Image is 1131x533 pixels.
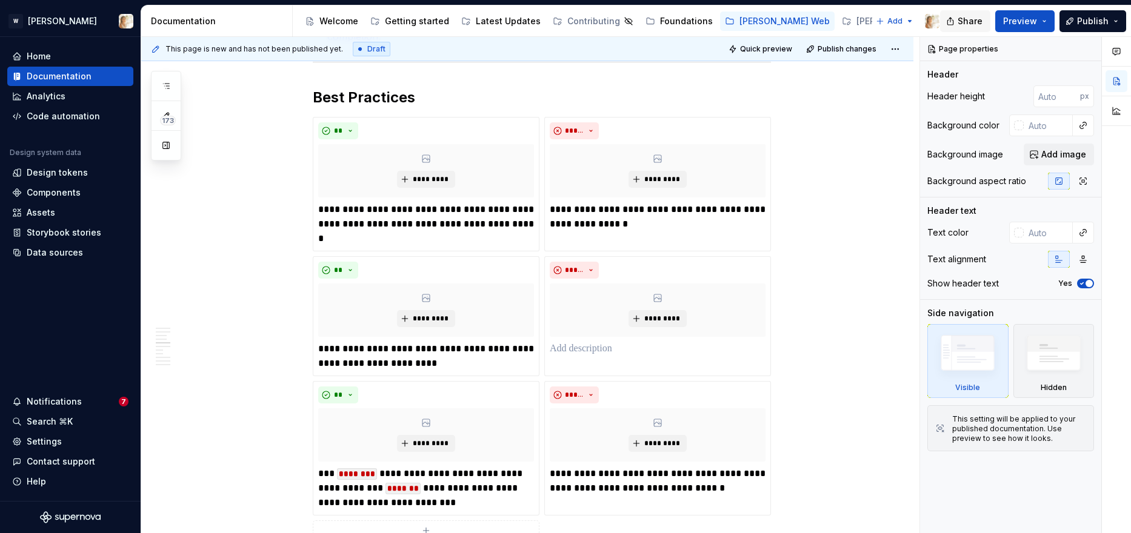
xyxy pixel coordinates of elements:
[927,324,1009,398] div: Visible
[27,167,88,179] div: Design tokens
[27,475,46,488] div: Help
[7,47,133,66] a: Home
[641,12,718,31] a: Foundations
[367,44,385,54] span: Draft
[7,183,133,202] a: Components
[119,14,133,28] img: Marisa Recuenco
[927,277,999,290] div: Show header text
[27,187,81,199] div: Components
[1080,91,1089,101] p: px
[7,243,133,262] a: Data sources
[27,90,65,102] div: Analytics
[319,15,358,27] div: Welcome
[300,12,363,31] a: Welcome
[40,511,101,523] svg: Supernova Logo
[927,307,994,319] div: Side navigation
[7,412,133,431] button: Search ⌘K
[27,435,62,448] div: Settings
[1041,383,1067,392] div: Hidden
[567,15,620,27] div: Contributing
[27,110,100,122] div: Code automation
[927,68,958,81] div: Header
[476,15,541,27] div: Latest Updates
[10,148,81,157] div: Design system data
[27,247,83,259] div: Data sources
[660,15,713,27] div: Foundations
[1003,15,1037,27] span: Preview
[740,44,792,54] span: Quick preview
[456,12,545,31] a: Latest Updates
[1033,85,1080,107] input: Auto
[300,9,870,33] div: Page tree
[7,392,133,411] button: Notifications7
[872,13,918,30] button: Add
[7,87,133,106] a: Analytics
[7,203,133,222] a: Assets
[927,175,1026,187] div: Background aspect ratio
[365,12,454,31] a: Getting started
[548,12,638,31] a: Contributing
[927,253,986,265] div: Text alignment
[1058,279,1072,288] label: Yes
[7,163,133,182] a: Design tokens
[958,15,983,27] span: Share
[725,41,798,58] button: Quick preview
[1077,15,1109,27] span: Publish
[7,452,133,471] button: Contact support
[927,148,1003,161] div: Background image
[995,10,1055,32] button: Preview
[818,44,876,54] span: Publish changes
[802,41,882,58] button: Publish changes
[1024,114,1073,136] input: Auto
[1041,148,1086,161] span: Add image
[1059,10,1126,32] button: Publish
[165,44,343,54] span: This page is new and has not been published yet.
[27,396,82,408] div: Notifications
[952,414,1086,443] div: This setting will be applied to your published documentation. Use preview to see how it looks.
[925,14,939,28] img: Marisa Recuenco
[1024,144,1094,165] button: Add image
[313,88,771,107] h2: Best Practices
[1024,222,1073,243] input: Auto
[27,50,51,62] div: Home
[837,12,975,31] a: [PERSON_NAME] Mobile
[27,70,92,82] div: Documentation
[7,67,133,86] a: Documentation
[27,455,95,468] div: Contact support
[119,397,128,406] span: 7
[739,15,830,27] div: [PERSON_NAME] Web
[160,116,176,125] span: 173
[927,227,969,239] div: Text color
[8,14,23,28] div: W
[7,432,133,451] a: Settings
[927,205,976,217] div: Header text
[7,107,133,126] a: Code automation
[720,12,835,31] a: [PERSON_NAME] Web
[927,119,999,131] div: Background color
[151,15,287,27] div: Documentation
[28,15,97,27] div: [PERSON_NAME]
[7,472,133,491] button: Help
[7,223,133,242] a: Storybook stories
[27,207,55,219] div: Assets
[27,415,73,428] div: Search ⌘K
[385,15,449,27] div: Getting started
[2,8,138,34] button: W[PERSON_NAME]Marisa Recuenco
[955,383,980,392] div: Visible
[927,90,985,102] div: Header height
[856,15,956,27] div: [PERSON_NAME] Mobile
[1013,324,1095,398] div: Hidden
[27,227,101,239] div: Storybook stories
[887,16,902,26] span: Add
[940,10,990,32] button: Share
